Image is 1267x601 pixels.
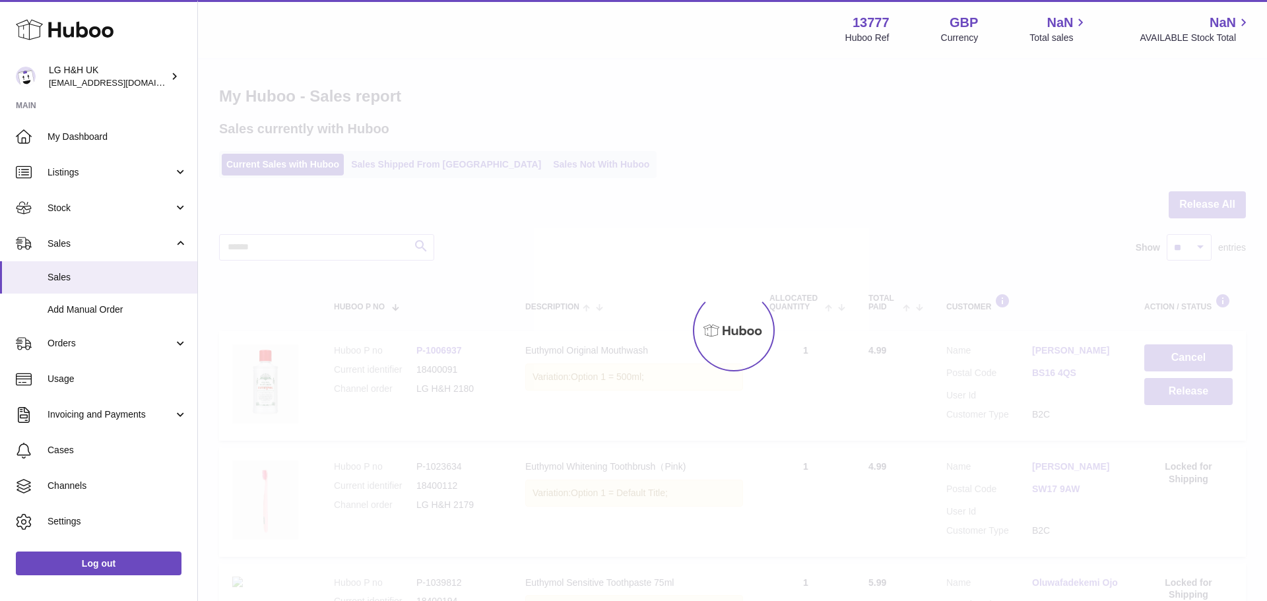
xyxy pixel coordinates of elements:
span: [EMAIL_ADDRESS][DOMAIN_NAME] [49,77,194,88]
div: LG H&H UK [49,64,168,89]
span: Invoicing and Payments [48,408,174,421]
span: AVAILABLE Stock Total [1140,32,1251,44]
span: My Dashboard [48,131,187,143]
a: Log out [16,552,181,575]
div: Currency [941,32,979,44]
span: NaN [1047,14,1073,32]
a: NaN Total sales [1029,14,1088,44]
span: Sales [48,237,174,250]
span: Cases [48,444,187,457]
strong: GBP [950,14,978,32]
span: Listings [48,166,174,179]
strong: 13777 [853,14,890,32]
span: NaN [1210,14,1236,32]
span: Orders [48,337,174,350]
span: Total sales [1029,32,1088,44]
span: Channels [48,480,187,492]
a: NaN AVAILABLE Stock Total [1140,14,1251,44]
span: Sales [48,271,187,284]
span: Stock [48,202,174,214]
span: Usage [48,373,187,385]
img: veechen@lghnh.co.uk [16,67,36,86]
div: Huboo Ref [845,32,890,44]
span: Settings [48,515,187,528]
span: Add Manual Order [48,303,187,316]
